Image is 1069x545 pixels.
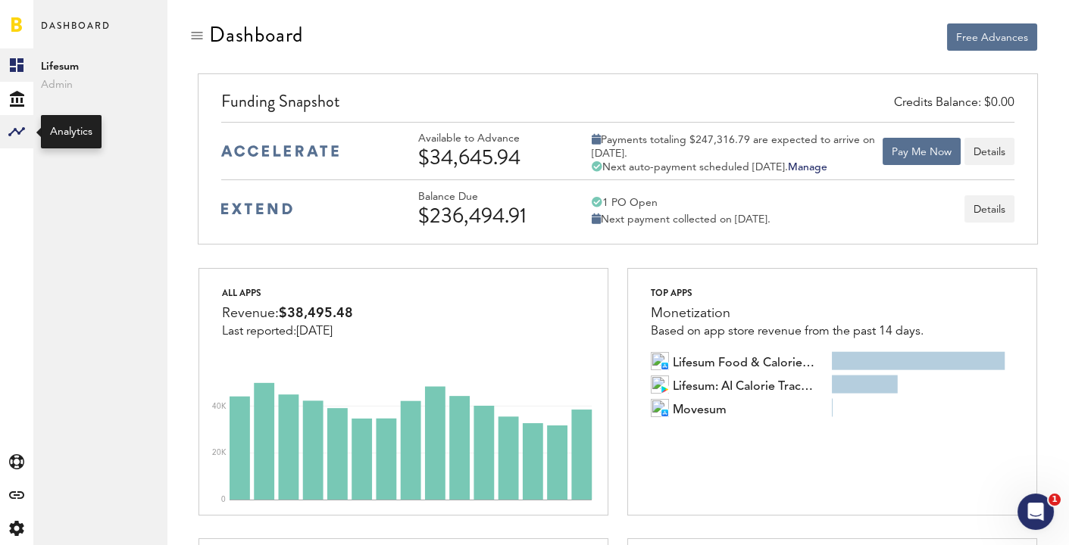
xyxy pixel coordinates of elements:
[947,23,1037,51] button: Free Advances
[418,132,562,145] div: Available to Advance
[1049,494,1061,506] span: 1
[41,17,111,48] span: Dashboard
[221,203,292,215] img: extend-medium-blue-logo.svg
[661,409,669,417] img: 21.png
[788,162,827,173] a: Manage
[894,95,1014,112] div: Credits Balance: $0.00
[592,133,882,160] div: Payments totaling $247,316.79 are expected to arrive on [DATE].
[651,284,924,302] div: Top apps
[592,213,770,226] div: Next payment collected on [DATE].
[296,325,333,338] span: [DATE]
[212,403,227,410] text: 40K
[651,399,669,417] img: 100x100bb_nkD49Df.jpg
[1017,494,1054,530] iframe: Intercom live chat
[418,191,562,204] div: Balance Due
[111,11,165,24] span: Support
[222,302,353,325] div: Revenue:
[221,89,1014,122] div: Funding Snapshot
[673,352,817,370] span: Lifesum Food & Calorie Tracker
[651,302,924,325] div: Monetization
[41,76,159,94] span: Admin
[418,204,562,228] div: $236,494.91
[212,449,227,456] text: 20K
[418,145,562,170] div: $34,645.94
[651,375,669,394] img: 7fNrWWPMQZgIs_sVv5Bb3jME5KbEqguW8n4PDo4FsZzvI-xGE2jiJQ2ah8xdkvyTNQ
[221,496,226,503] text: 0
[883,138,961,165] button: Pay Me Now
[673,399,727,417] span: Movesum
[964,195,1014,223] button: Details
[209,23,303,47] div: Dashboard
[673,375,817,394] span: Lifesum: AI Calorie Tracker
[592,160,882,174] div: Next auto-payment scheduled [DATE].
[964,138,1014,165] button: Details
[651,325,924,338] div: Based on app store revenue from the past 14 days.
[651,352,669,370] img: 100x100bb_Xzt0BIY.jpg
[279,307,353,320] span: $38,495.48
[592,196,770,210] div: 1 PO Open
[222,325,353,338] div: Last reported:
[661,362,669,370] img: 21.png
[50,124,92,139] div: Analytics
[661,385,669,394] img: 17.png
[41,58,159,76] span: Lifesum
[221,145,339,157] img: accelerate-medium-blue-logo.svg
[222,284,353,302] div: All apps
